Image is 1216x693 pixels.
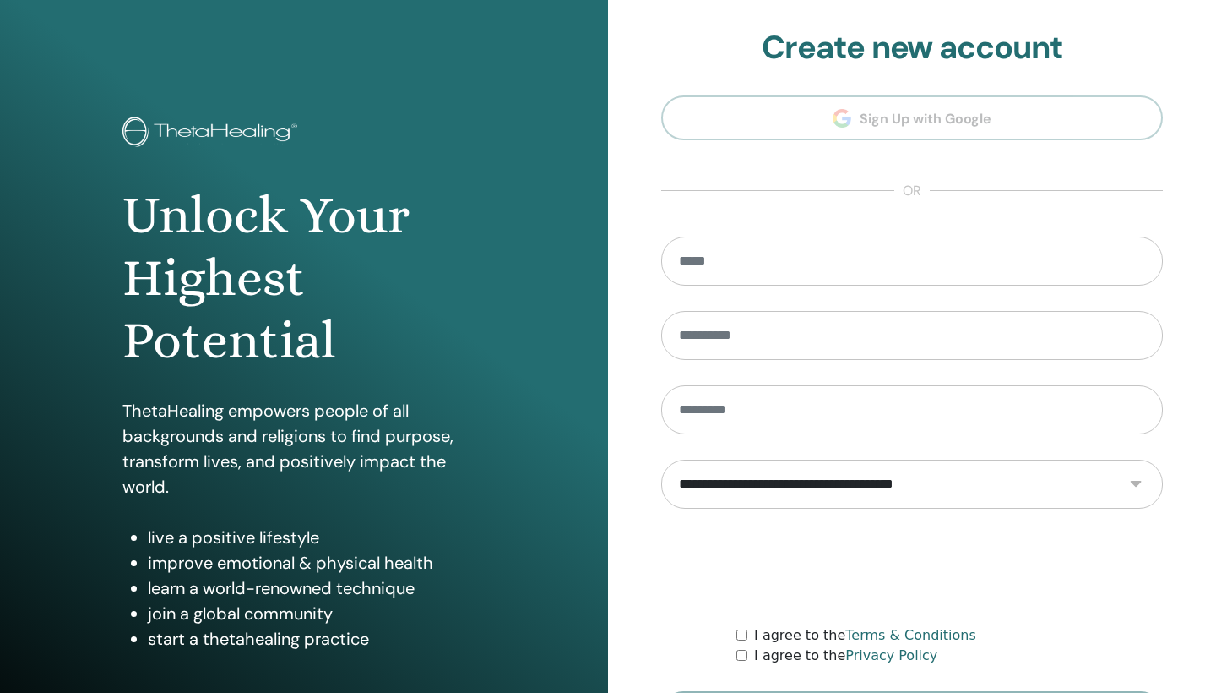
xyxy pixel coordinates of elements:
[754,646,937,666] label: I agree to the
[845,627,975,643] a: Terms & Conditions
[148,525,486,550] li: live a positive lifestyle
[148,626,486,652] li: start a thetahealing practice
[754,625,976,646] label: I agree to the
[661,29,1163,68] h2: Create new account
[894,181,930,201] span: or
[148,550,486,576] li: improve emotional & physical health
[122,398,486,499] p: ThetaHealing empowers people of all backgrounds and religions to find purpose, transform lives, a...
[784,534,1040,600] iframe: reCAPTCHA
[845,647,937,663] a: Privacy Policy
[148,601,486,626] li: join a global community
[148,576,486,601] li: learn a world-renowned technique
[122,184,486,373] h1: Unlock Your Highest Potential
